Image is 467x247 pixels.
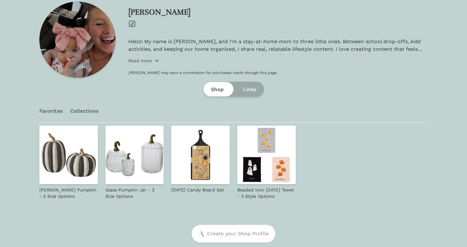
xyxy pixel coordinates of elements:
[171,187,224,193] p: [DATE] Candy Board Set
[128,38,428,53] p: Hello! My name is [PERSON_NAME], and I’m a stay-at-home mom to three little ones. Between school ...
[192,225,275,243] a: Create your Shop Profile
[39,126,98,184] img: Otho Pumpkin - 2 Size Options
[39,100,63,122] a: Favorites
[128,57,152,64] p: Read more
[39,184,98,199] a: [PERSON_NAME] Pumpkin - 2 Size Options
[105,184,164,199] a: Glass Pumpkin Jar - 3 Size Options
[171,126,230,184] img: Halloween Candy Board Set
[211,86,224,93] span: Shop
[128,57,159,64] button: Read more
[128,7,191,17] a: [PERSON_NAME]
[237,126,296,184] img: Beaded Icon Halloween Towel - 3 Style Options
[39,2,116,78] img: Profile picture
[105,187,164,199] p: Glass Pumpkin Jar - 3 Size Options
[243,86,256,93] span: Links
[70,100,98,122] a: Collections
[39,187,98,199] p: [PERSON_NAME] Pumpkin - 2 Size Options
[237,187,296,199] p: Beaded Icon [DATE] Towel - 3 Style Options
[171,184,224,193] a: [DATE] Candy Board Set
[128,70,428,75] p: [PERSON_NAME] may earn a commission for purchases made through this page.
[237,184,296,199] a: Beaded Icon [DATE] Towel - 3 Style Options
[105,126,164,184] img: Glass Pumpkin Jar - 3 Size Options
